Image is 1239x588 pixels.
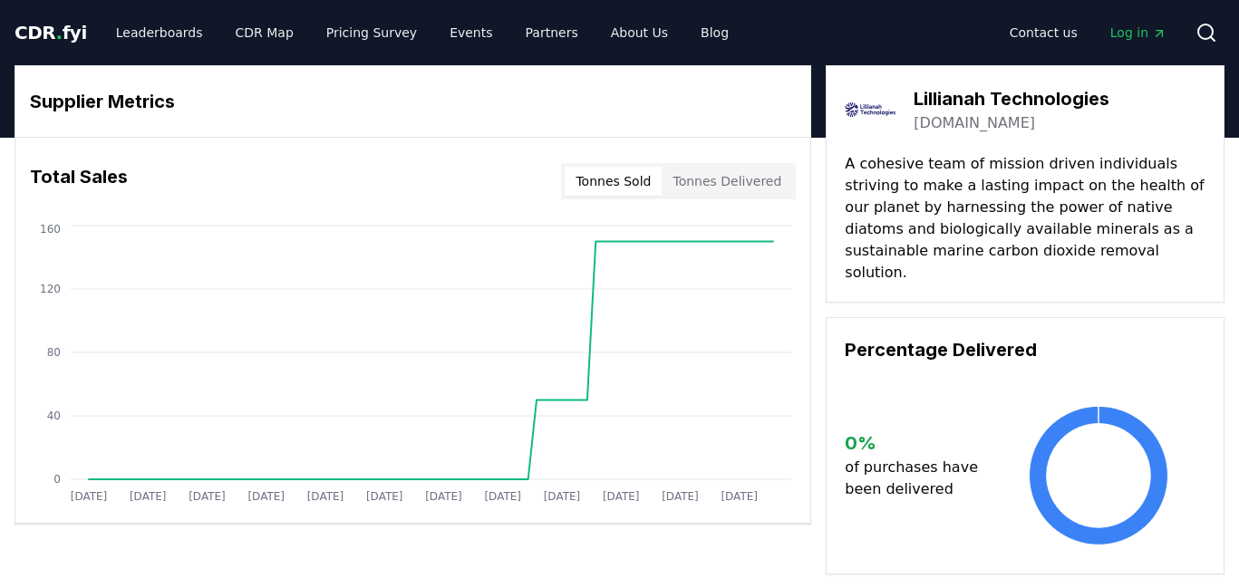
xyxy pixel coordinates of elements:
a: Contact us [995,16,1092,49]
h3: Percentage Delivered [845,336,1205,363]
tspan: [DATE] [662,490,699,503]
a: Partners [511,16,593,49]
h3: Total Sales [30,163,128,199]
a: CDR Map [221,16,308,49]
tspan: [DATE] [544,490,581,503]
a: [DOMAIN_NAME] [914,112,1035,134]
tspan: [DATE] [425,490,462,503]
tspan: [DATE] [721,490,758,503]
h3: Supplier Metrics [30,88,796,115]
tspan: [DATE] [247,490,285,503]
tspan: 40 [47,410,61,422]
tspan: [DATE] [307,490,344,503]
p: A cohesive team of mission driven individuals striving to make a lasting impact on the health of ... [845,153,1205,284]
button: Tonnes Sold [565,167,662,196]
span: CDR fyi [15,22,87,43]
a: Blog [686,16,743,49]
img: Lillianah Technologies-logo [845,84,895,135]
tspan: [DATE] [366,490,403,503]
nav: Main [102,16,743,49]
a: Events [435,16,507,49]
a: Pricing Survey [312,16,431,49]
button: Tonnes Delivered [662,167,792,196]
tspan: [DATE] [484,490,521,503]
tspan: 0 [53,473,61,486]
h3: 0 % [845,429,991,457]
h3: Lillianah Technologies [914,85,1109,112]
tspan: [DATE] [189,490,226,503]
a: Log in [1096,16,1181,49]
a: Leaderboards [102,16,218,49]
span: Log in [1110,24,1166,42]
a: CDR.fyi [15,20,87,45]
tspan: 80 [47,346,61,359]
p: of purchases have been delivered [845,457,991,500]
tspan: 160 [40,223,61,236]
tspan: [DATE] [71,490,108,503]
tspan: 120 [40,283,61,295]
span: . [56,22,63,43]
tspan: [DATE] [130,490,167,503]
nav: Main [995,16,1181,49]
tspan: [DATE] [603,490,640,503]
a: About Us [596,16,682,49]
